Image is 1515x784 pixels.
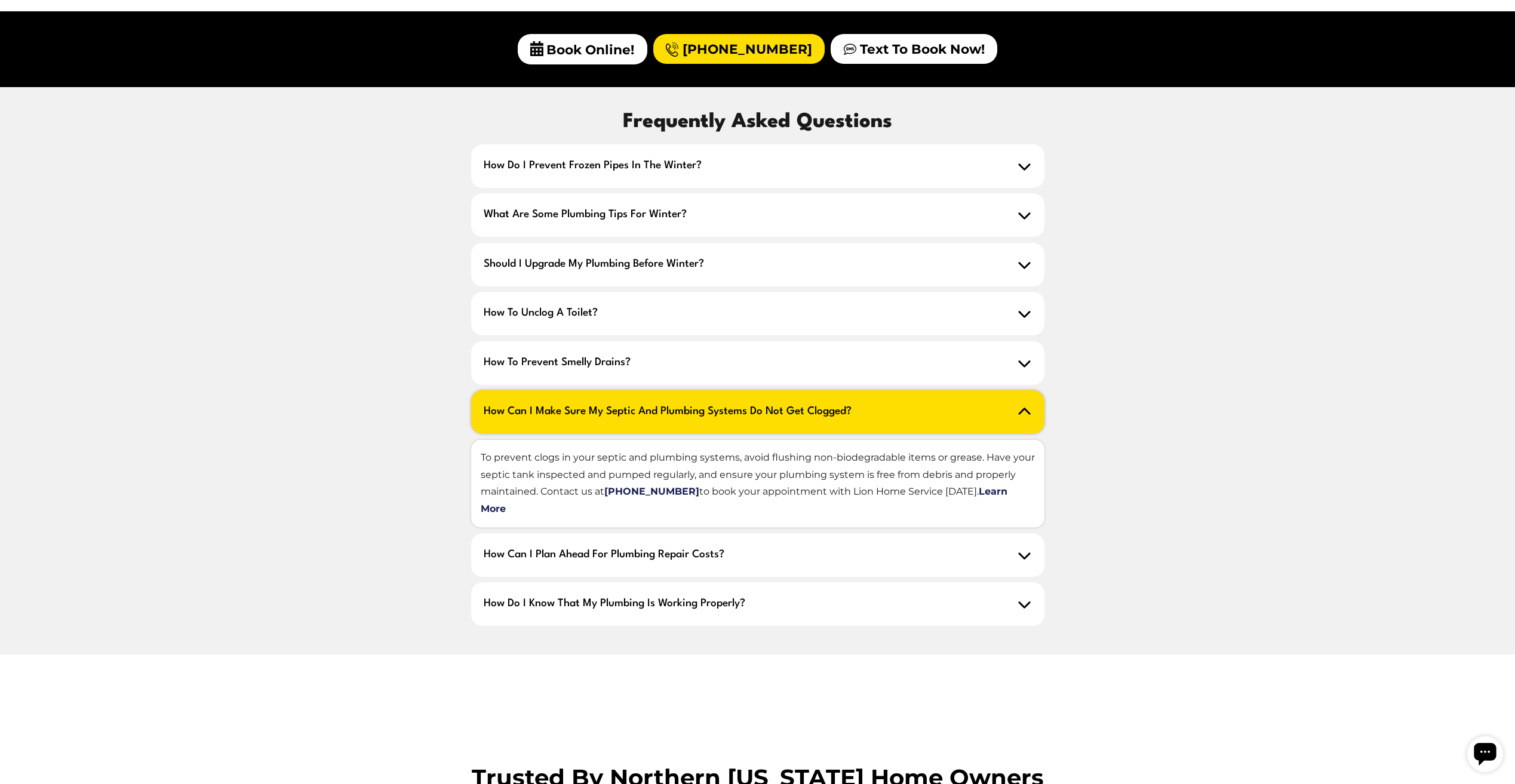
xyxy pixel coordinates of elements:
a: [PHONE_NUMBER] [604,486,699,497]
span: How can I plan ahead for plumbing repair costs? [471,533,1044,577]
a: [PHONE_NUMBER] [653,34,825,64]
span: How to unclog a toilet? [471,292,1044,335]
span: How to prevent smelly drains? [471,341,1044,385]
span: What are some plumbing tips for winter? [471,193,1044,237]
span: How do I know that my plumbing is working properly? [471,582,1044,626]
p: To prevent clogs in your septic and plumbing systems, avoid flushing non-biodegradable items or g... [471,440,1044,527]
span: Frequently Asked Questions [623,106,892,138]
span: Should I upgrade my plumbing before winter? [471,243,1044,286]
span: How do I prevent frozen pipes in the winter? [471,144,1044,188]
span: Book Online! [518,34,647,64]
div: Open chat widget [5,5,41,41]
a: Text To Book Now! [831,34,997,64]
span: How can I make sure my septic and plumbing systems do not get clogged? [471,390,1044,434]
